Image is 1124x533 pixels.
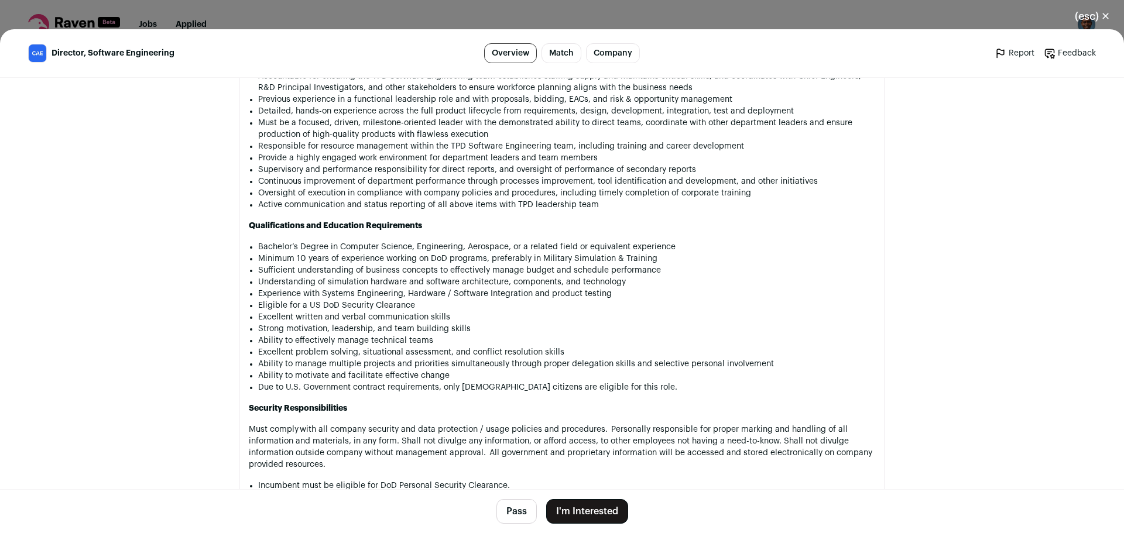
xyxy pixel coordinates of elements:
p: Due to U.S. Government contract requirements, only [DEMOGRAPHIC_DATA] citizens are eligible for t... [258,381,875,393]
p: Must comply with all company security and data protection / usage policies and procedures. Person... [249,424,875,470]
p: Strong motivation, leadership, and team building skills [258,323,875,335]
p: Excellent problem solving, situational assessment, and conflict resolution skills [258,346,875,358]
p: Supervisory and performance responsibility for direct reports, and oversight of performance of se... [258,164,875,176]
strong: Qualifications and Education Requirements [249,222,422,230]
p: Continuous improvement of department performance through processes improvement, tool identificati... [258,176,875,187]
strong: Security Responsibilities [249,404,347,412]
a: Match [542,43,581,63]
li: Incumbent must be eligible for DoD Personal Security Clearance. [258,480,875,491]
p: Understanding of simulation hardware and software architecture, components, and technology [258,276,875,288]
a: Company [586,43,640,63]
p: Eligible for a US DoD Security Clearance [258,300,875,311]
p: Responsible for resource management within the TPD Software Engineering team, including training ... [258,140,875,152]
p: Minimum 10 years of experience working on DoD programs, preferably in Military Simulation & Training [258,253,875,264]
a: Feedback [1044,47,1096,59]
img: 6ce7b0168cd3ef45b6eb20e6236bbbfc0f4f5e9b0f72fc64d5b671d86d5c8e16.jpg [29,44,46,62]
a: Report [995,47,1034,59]
button: Close modal [1061,4,1124,29]
p: Ability to motivate and facilitate effective change [258,370,875,381]
p: Sufficient understanding of business concepts to effectively manage budget and schedule performance [258,264,875,276]
p: Detailed, hands-on experience across the full product lifecycle from requirements, design, develo... [258,105,875,117]
a: Overview [484,43,537,63]
button: Pass [496,499,537,524]
p: Excellent written and verbal communication skills [258,311,875,323]
p: Oversight of execution in compliance with company policies and procedures, including timely compl... [258,187,875,199]
p: Ability to manage multiple projects and priorities simultaneously through proper delegation skill... [258,358,875,370]
button: I'm Interested [546,499,628,524]
p: Must be a focused, driven, milestone-oriented leader with the demonstrated ability to direct team... [258,117,875,140]
p: Bachelor’s Degree in Computer Science, Engineering, Aerospace, or a related field or equivalent e... [258,241,875,253]
p: Active communication and status reporting of all above items with TPD leadership team [258,199,875,211]
p: Accountable for ensuring the TPD Software Engineering team establishes staffing supply and mainta... [258,70,875,94]
p: Ability to effectively manage technical teams [258,335,875,346]
p: Experience with Systems Engineering, Hardware / Software Integration and product testing [258,288,875,300]
span: Director, Software Engineering [52,47,174,59]
p: Previous experience in a functional leadership role and with proposals, bidding, EACs, and risk &... [258,94,875,105]
p: Provide a highly engaged work environment for department leaders and team members [258,152,875,164]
